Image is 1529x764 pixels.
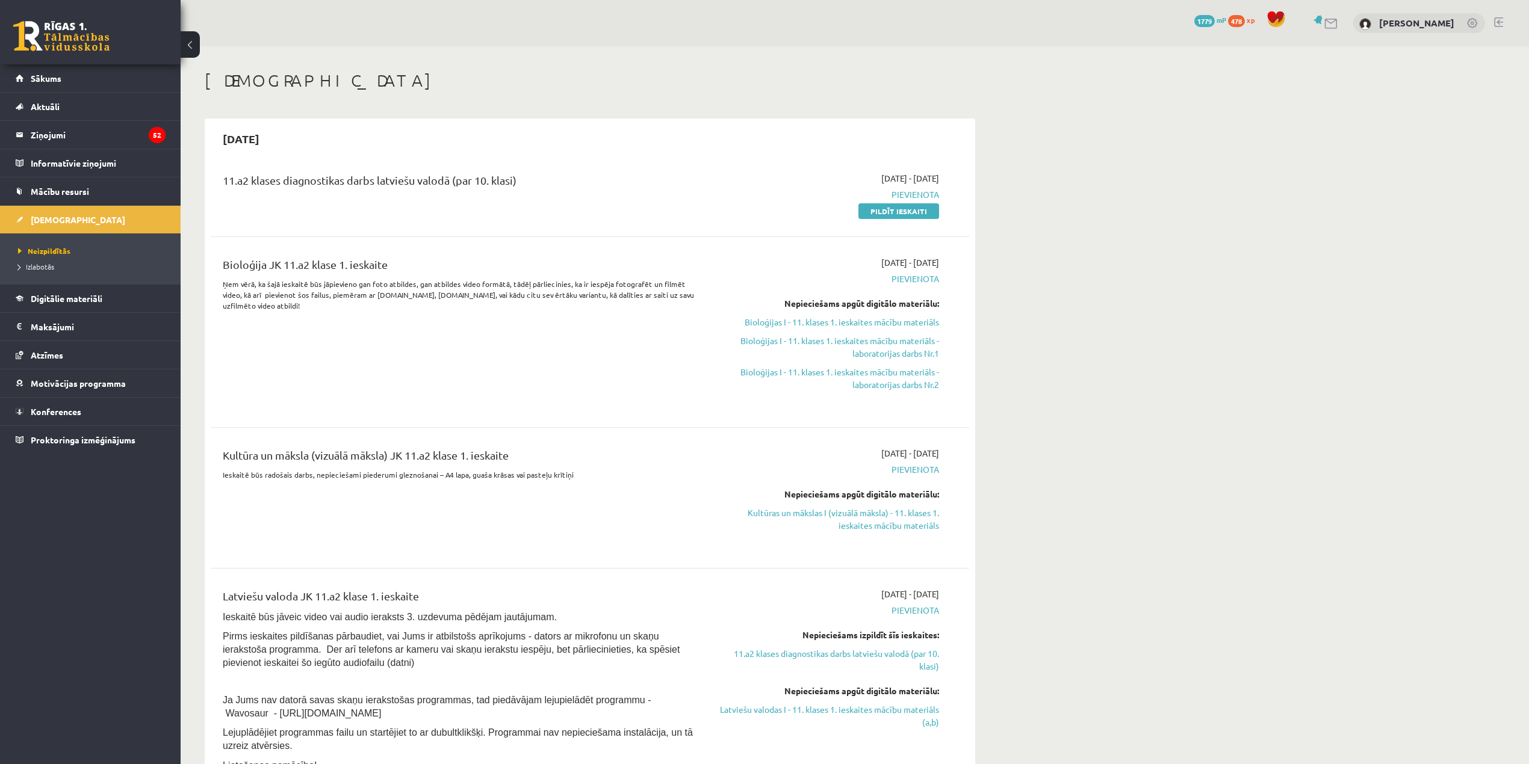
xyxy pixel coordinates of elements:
[31,350,63,360] span: Atzīmes
[712,188,939,201] span: Pievienota
[1379,17,1454,29] a: [PERSON_NAME]
[1217,15,1226,25] span: mP
[1228,15,1245,27] span: 478
[31,101,60,112] span: Aktuāli
[223,588,694,610] div: Latviešu valoda JK 11.a2 klase 1. ieskaite
[16,285,166,312] a: Digitālie materiāli
[18,262,54,271] span: Izlabotās
[16,206,166,233] a: [DEMOGRAPHIC_DATA]
[1194,15,1226,25] a: 1779 mP
[16,426,166,454] a: Proktoringa izmēģinājums
[712,685,939,697] div: Nepieciešams apgūt digitālo materiālu:
[712,334,939,360] a: Bioloģijas I - 11. klases 1. ieskaites mācību materiāls - laboratorijas darbs Nr.1
[31,406,81,417] span: Konferences
[13,21,110,51] a: Rīgas 1. Tālmācības vidusskola
[712,488,939,501] div: Nepieciešams apgūt digitālo materiālu:
[712,703,939,729] a: Latviešu valodas I - 11. klases 1. ieskaites mācību materiāls (a,b)
[16,341,166,369] a: Atzīmes
[712,366,939,391] a: Bioloģijas I - 11. klases 1. ieskaites mācību materiāls - laboratorijas darbs Nr.2
[31,313,166,340] legend: Maksājumi
[881,172,939,185] span: [DATE] - [DATE]
[16,121,166,149] a: Ziņojumi52
[881,447,939,460] span: [DATE] - [DATE]
[858,203,939,219] a: Pildīt ieskaiti
[18,261,169,272] a: Izlabotās
[31,73,61,84] span: Sākums
[18,245,169,256] a: Neizpildītās
[712,316,939,328] a: Bioloģijas I - 11. klases 1. ieskaites mācību materiāls
[16,177,166,205] a: Mācību resursi
[712,297,939,310] div: Nepieciešams apgūt digitālo materiālu:
[223,631,680,668] span: Pirms ieskaites pildīšanas pārbaudiet, vai Jums ir atbilstošs aprīkojums - dators ar mikrofonu un...
[1359,18,1371,30] img: Toms Vilnis Pujiņš
[211,125,271,153] h2: [DATE]
[223,447,694,469] div: Kultūra un māksla (vizuālā māksla) JK 11.a2 klase 1. ieskaite
[1194,15,1215,27] span: 1779
[223,469,694,480] p: Ieskaitē būs radošais darbs, nepieciešami piederumi gleznošanai – A4 lapa, guaša krāsas vai paste...
[223,612,557,622] span: Ieskaitē būs jāveic video vai audio ieraksts 3. uzdevuma pēdējam jautājumam.
[31,378,126,389] span: Motivācijas programma
[31,293,102,304] span: Digitālie materiāli
[16,313,166,340] a: Maksājumi
[712,507,939,532] a: Kultūras un mākslas I (vizuālā māksla) - 11. klases 1. ieskaites mācību materiāls
[712,463,939,476] span: Pievienota
[31,214,125,225] span: [DEMOGRAPHIC_DATA]
[31,121,166,149] legend: Ziņojumi
[881,256,939,269] span: [DATE] - [DATE]
[223,695,651,718] span: Ja Jums nav datorā savas skaņu ierakstošas programmas, tad piedāvājam lejupielādēt programmu - Wa...
[712,604,939,617] span: Pievienota
[31,149,166,177] legend: Informatīvie ziņojumi
[16,64,166,92] a: Sākums
[205,70,975,91] h1: [DEMOGRAPHIC_DATA]
[18,246,70,256] span: Neizpildītās
[16,398,166,425] a: Konferences
[881,588,939,600] span: [DATE] - [DATE]
[31,434,135,445] span: Proktoringa izmēģinājums
[31,186,89,197] span: Mācību resursi
[16,149,166,177] a: Informatīvie ziņojumi
[223,172,694,194] div: 11.a2 klases diagnostikas darbs latviešu valodā (par 10. klasi)
[1228,15,1261,25] a: 478 xp
[223,279,694,311] p: Ņem vērā, ka šajā ieskaitē būs jāpievieno gan foto atbildes, gan atbildes video formātā, tādēļ pā...
[223,727,693,751] span: Lejuplādējiet programmas failu un startējiet to ar dubultklikšķi. Programmai nav nepieciešama ins...
[223,256,694,279] div: Bioloģija JK 11.a2 klase 1. ieskaite
[149,127,166,143] i: 52
[712,629,939,641] div: Nepieciešams izpildīt šīs ieskaites:
[16,369,166,397] a: Motivācijas programma
[1247,15,1255,25] span: xp
[712,647,939,673] a: 11.a2 klases diagnostikas darbs latviešu valodā (par 10. klasi)
[712,273,939,285] span: Pievienota
[16,93,166,120] a: Aktuāli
